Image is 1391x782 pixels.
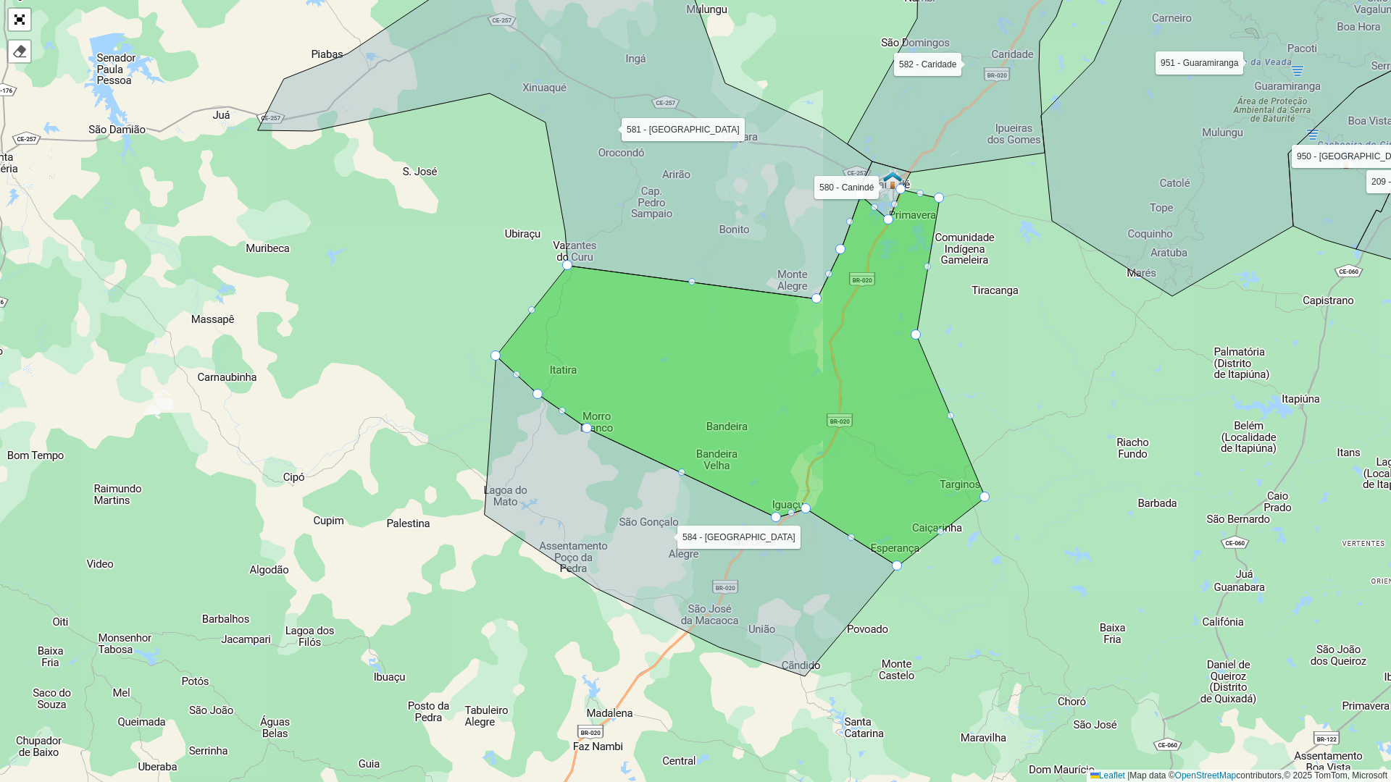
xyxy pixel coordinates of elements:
a: Abrir mapa em tela cheia [9,9,30,30]
a: Leaflet [1090,770,1125,781]
img: Baturité [1337,151,1356,169]
div: Map data © contributors,© 2025 TomTom, Microsoft [1087,770,1391,782]
span: | [1127,770,1129,781]
a: OpenStreetMap [1175,770,1237,781]
img: PA - Canindé [883,171,902,190]
div: Remover camada(s) [9,41,30,62]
